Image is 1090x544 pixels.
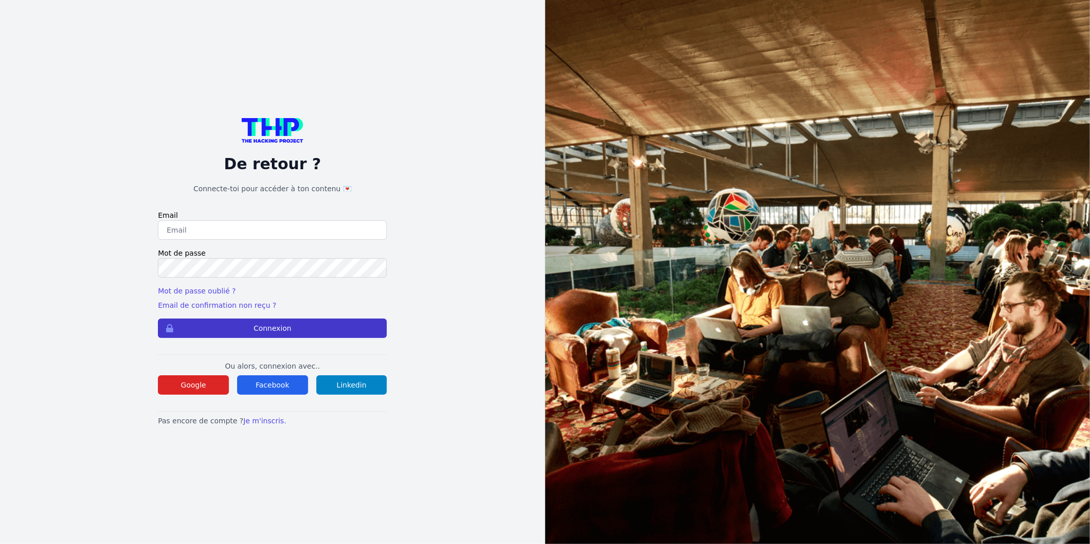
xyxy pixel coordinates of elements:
[158,416,387,426] p: Pas encore de compte ?
[158,319,387,338] button: Connexion
[237,375,308,395] button: Facebook
[158,361,387,371] p: Ou alors, connexion avec..
[242,118,303,143] img: logo
[158,184,387,194] h1: Connecte-toi pour accéder à ton contenu 💌
[158,155,387,173] p: De retour ?
[158,220,387,240] input: Email
[158,287,236,295] a: Mot de passe oublié ?
[316,375,387,395] button: Linkedin
[158,301,276,309] a: Email de confirmation non reçu ?
[158,375,229,395] button: Google
[158,248,387,258] label: Mot de passe
[243,417,286,425] a: Je m'inscris.
[158,210,387,220] label: Email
